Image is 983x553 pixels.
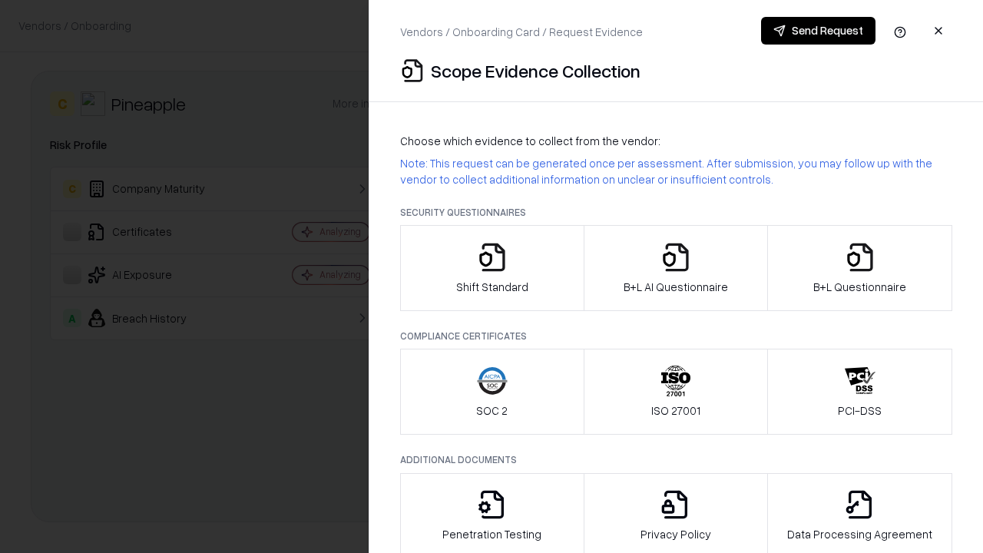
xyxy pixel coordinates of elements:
p: Security Questionnaires [400,206,952,219]
p: Compliance Certificates [400,329,952,343]
p: Scope Evidence Collection [431,58,640,83]
p: Shift Standard [456,279,528,295]
p: Data Processing Agreement [787,526,932,542]
p: PCI-DSS [838,402,882,419]
p: Additional Documents [400,453,952,466]
p: Note: This request can be generated once per assessment. After submission, you may follow up with... [400,155,952,187]
p: Vendors / Onboarding Card / Request Evidence [400,24,643,40]
button: B+L AI Questionnaire [584,225,769,311]
button: B+L Questionnaire [767,225,952,311]
p: Penetration Testing [442,526,541,542]
p: SOC 2 [476,402,508,419]
p: ISO 27001 [651,402,700,419]
button: ISO 27001 [584,349,769,435]
p: B+L AI Questionnaire [624,279,728,295]
button: Send Request [761,17,875,45]
button: Shift Standard [400,225,584,311]
button: PCI-DSS [767,349,952,435]
p: Choose which evidence to collect from the vendor: [400,133,952,149]
button: SOC 2 [400,349,584,435]
p: Privacy Policy [640,526,711,542]
p: B+L Questionnaire [813,279,906,295]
